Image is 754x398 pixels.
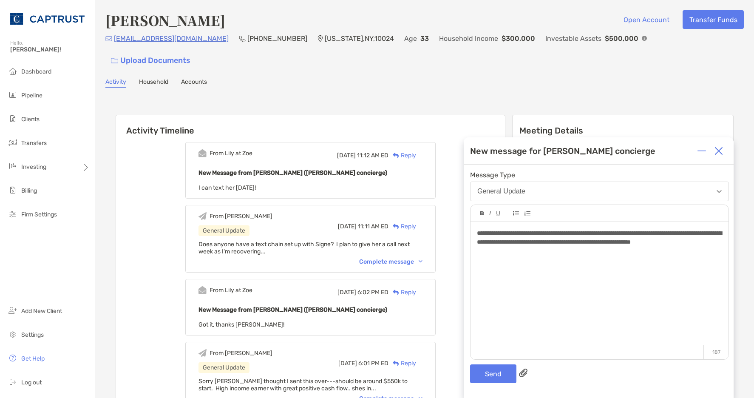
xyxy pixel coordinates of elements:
b: New Message from [PERSON_NAME] ([PERSON_NAME] concierge) [198,169,387,176]
p: Age [404,33,417,44]
img: pipeline icon [8,90,18,100]
img: dashboard icon [8,66,18,76]
img: Expand or collapse [697,147,706,155]
span: Message Type [470,171,729,179]
a: Activity [105,78,126,88]
span: Dashboard [21,68,51,75]
p: 187 [703,345,728,359]
img: transfers icon [8,137,18,148]
img: button icon [111,58,118,64]
img: investing icon [8,161,18,171]
img: CAPTRUST Logo [10,3,85,34]
div: From Lily at Zoe [210,287,252,294]
img: Reply icon [393,153,399,158]
span: [DATE] [338,223,357,230]
img: Event icon [198,349,207,357]
p: Investable Assets [545,33,601,44]
span: Sorry [PERSON_NAME] thought I sent this over---should be around $550k to start. High income earne... [198,378,408,392]
div: From [PERSON_NAME] [210,350,272,357]
img: logout icon [8,377,18,387]
p: [EMAIL_ADDRESS][DOMAIN_NAME] [114,33,229,44]
div: Reply [388,288,416,297]
img: Event icon [198,286,207,294]
div: General Update [198,225,249,236]
div: Complete message [359,258,422,265]
img: get-help icon [8,353,18,363]
span: [PERSON_NAME]! [10,46,90,53]
img: Chevron icon [419,260,422,263]
img: Open dropdown arrow [717,190,722,193]
img: settings icon [8,329,18,339]
span: Pipeline [21,92,43,99]
span: [DATE] [337,289,356,296]
img: Editor control icon [489,211,491,216]
span: [DATE] [338,360,357,367]
button: Send [470,364,516,383]
span: 6:01 PM ED [358,360,388,367]
img: Editor control icon [496,211,500,216]
img: Event icon [198,149,207,157]
img: paperclip attachments [519,369,527,377]
img: Editor control icon [480,211,484,216]
span: Does anyone have a text chain set up with Signe? I plan to give her a call next week as I'm recov... [198,241,410,255]
p: 33 [420,33,429,44]
span: Log out [21,379,42,386]
p: $500,000 [605,33,638,44]
span: 6:02 PM ED [357,289,388,296]
span: Settings [21,331,44,338]
div: Reply [388,222,416,231]
a: Accounts [181,78,207,88]
div: From Lily at Zoe [210,150,252,157]
p: [PHONE_NUMBER] [247,33,307,44]
b: New Message from [PERSON_NAME] ([PERSON_NAME] concierge) [198,306,387,313]
div: General Update [198,362,249,373]
span: Clients [21,116,40,123]
img: Editor control icon [513,211,519,216]
img: billing icon [8,185,18,195]
span: Firm Settings [21,211,57,218]
img: clients icon [8,114,18,124]
span: I can text her [DATE]! [198,184,256,191]
img: Info Icon [642,36,647,41]
img: Close [714,147,723,155]
h4: [PERSON_NAME] [105,10,225,30]
div: New message for [PERSON_NAME] concierge [470,146,655,156]
div: Reply [388,151,416,160]
span: Add New Client [21,307,62,315]
p: $300,000 [502,33,535,44]
span: Investing [21,163,46,171]
a: Upload Documents [105,51,196,70]
a: Household [139,78,168,88]
img: add_new_client icon [8,305,18,316]
span: 11:11 AM ED [358,223,388,230]
span: [DATE] [337,152,356,159]
p: Household Income [439,33,498,44]
button: General Update [470,182,729,201]
button: Transfer Funds [683,10,744,29]
span: Get Help [21,355,45,362]
img: Email Icon [105,36,112,41]
h6: Activity Timeline [116,115,505,136]
img: Reply icon [393,361,399,366]
div: From [PERSON_NAME] [210,213,272,220]
span: Transfers [21,139,47,147]
img: Location Icon [317,35,323,42]
div: Reply [388,359,416,368]
img: Reply icon [393,290,399,295]
div: General Update [477,188,525,195]
span: Billing [21,187,37,194]
img: firm-settings icon [8,209,18,219]
span: 11:12 AM ED [357,152,388,159]
span: Got it, thanks [PERSON_NAME]! [198,321,284,328]
img: Reply icon [393,224,399,229]
p: [US_STATE] , NY , 10024 [325,33,394,44]
p: Meeting Details [519,125,727,136]
img: Event icon [198,212,207,220]
button: Open Account [617,10,676,29]
img: Phone Icon [239,35,246,42]
img: Editor control icon [524,211,530,216]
